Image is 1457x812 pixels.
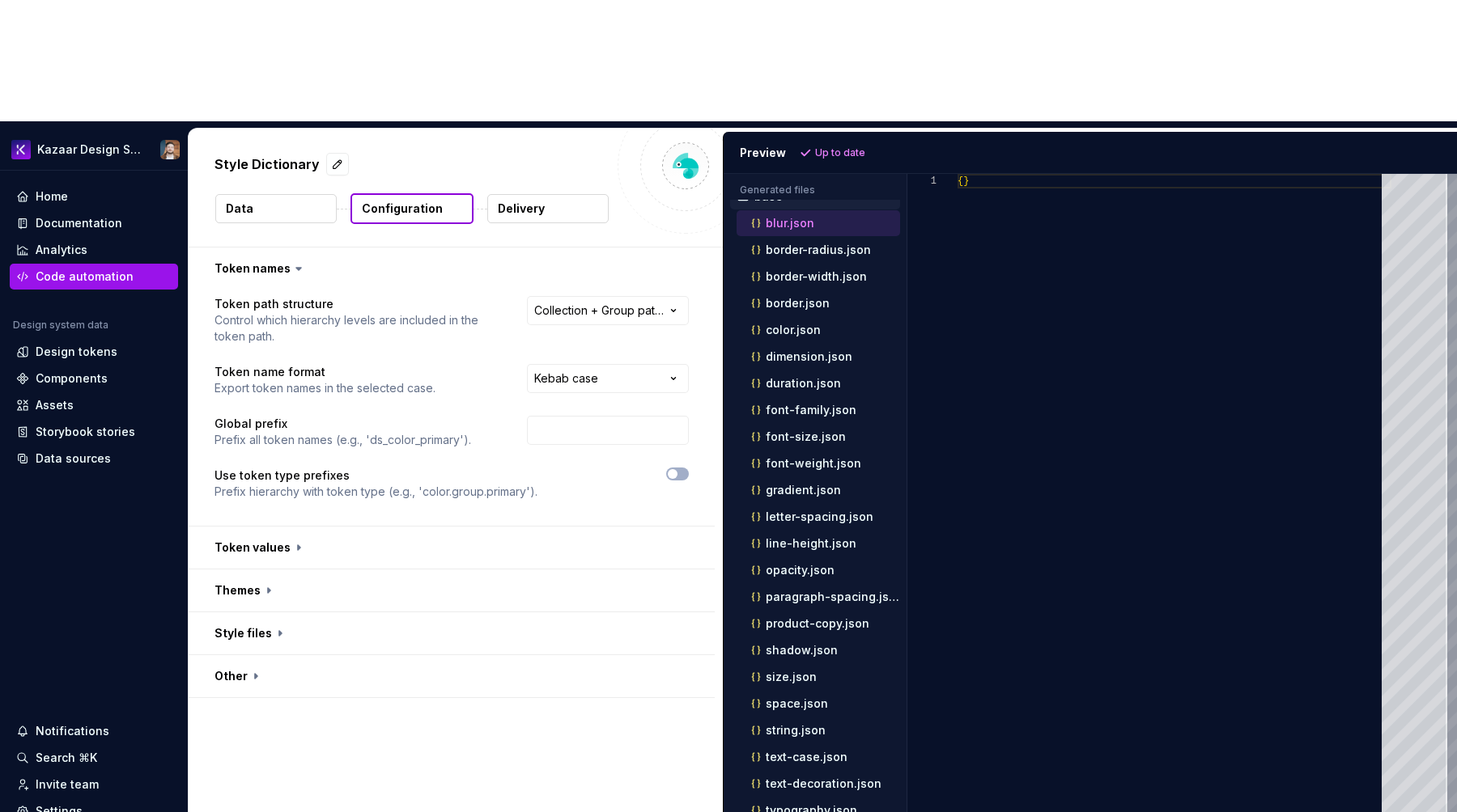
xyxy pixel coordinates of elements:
[10,366,178,391] a: Components
[766,777,881,790] p: text-decoration.json
[10,718,178,744] button: Notifications
[737,668,900,686] button: size.json
[362,201,443,217] p: Configuration
[737,428,900,446] button: font-size.json
[36,344,117,360] div: Design tokens
[766,590,900,603] p: paragraph-spacing.json
[737,374,900,392] button: duration.json
[3,132,185,167] button: Kazaar Design SystemFrederic
[350,193,474,224] button: Configuration
[737,748,900,766] button: text-case.json
[737,641,900,659] button: shadow.json
[766,324,821,336] p: color.json
[737,481,900,499] button: gradient.json
[737,268,900,285] button: border-width.json
[737,214,900,232] button: blur.json
[37,142,141,158] div: Kazaar Design System
[766,217,814,230] p: blur.json
[10,264,178,290] a: Code automation
[36,397,74,413] div: Assets
[36,269,134,285] div: Code automation
[766,270,867,283] p: border-width.json
[10,237,178,263] a: Analytics
[963,176,969,187] span: }
[36,424,135,440] div: Storybook stories
[766,484,841,497] p: gradient.json
[737,508,900,526] button: letter-spacing.json
[11,140,31,159] img: 430d0a0e-ca13-4282-b224-6b37fab85464.png
[740,145,786,161] div: Preview
[737,721,900,739] button: string.json
[737,294,900,312] button: border.json
[740,184,890,197] p: Generated files
[160,140,180,159] img: Frederic
[10,446,178,472] a: Data sources
[487,194,609,223] button: Delivery
[766,297,830,310] p: border.json
[766,751,847,763] p: text-case.json
[737,321,900,339] button: color.json
[10,419,178,445] a: Storybook stories
[498,201,545,217] p: Delivery
[737,241,900,259] button: border-radius.json
[815,146,865,159] p: Up to date
[215,432,471,448] p: Prefix all token names (e.g., 'ds_color_primary').
[10,392,178,418] a: Assets
[907,174,937,188] div: 1
[737,348,900,366] button: dimension.json
[737,775,900,793] button: text-decoration.json
[958,176,963,187] span: {
[36,370,108,387] div: Components
[36,215,122,231] div: Documentation
[215,467,537,484] p: Use token type prefixes
[737,455,900,472] button: font-weight.json
[10,772,178,797] a: Invite team
[13,319,108,332] div: Design system data
[766,724,826,737] p: string.json
[737,535,900,552] button: line-height.json
[766,404,856,417] p: font-family.json
[10,210,178,236] a: Documentation
[766,670,817,683] p: size.json
[215,380,435,396] p: Export token names in the selected case.
[766,457,861,470] p: font-weight.json
[215,194,337,223] button: Data
[766,430,846,443] p: font-size.json
[737,588,900,606] button: paragraph-spacing.json
[766,350,852,363] p: dimension.json
[36,776,99,793] div: Invite team
[10,745,178,771] button: Search ⌘K
[737,695,900,713] button: space.json
[215,364,435,380] p: Token name format
[737,561,900,579] button: opacity.json
[766,243,871,256] p: border-radius.json
[766,644,838,657] p: shadow.json
[36,450,111,467] div: Data sources
[215,312,498,345] p: Control which hierarchy levels are included in the token path.
[215,416,471,432] p: Global prefix
[226,201,253,217] p: Data
[766,377,841,390] p: duration.json
[36,723,109,739] div: Notifications
[766,564,835,577] p: opacity.json
[737,615,900,632] button: product-copy.json
[766,510,873,523] p: letter-spacing.json
[215,296,498,312] p: Token path structure
[10,339,178,365] a: Design tokens
[215,484,537,500] p: Prefix hierarchy with token type (e.g., 'color.group.primary').
[215,154,320,174] p: Style Dictionary
[766,697,828,710] p: space.json
[10,184,178,209] a: Home
[766,537,856,550] p: line-height.json
[36,750,97,766] div: Search ⌘K
[766,617,869,630] p: product-copy.json
[737,401,900,419] button: font-family.json
[36,242,87,258] div: Analytics
[36,188,68,205] div: Home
